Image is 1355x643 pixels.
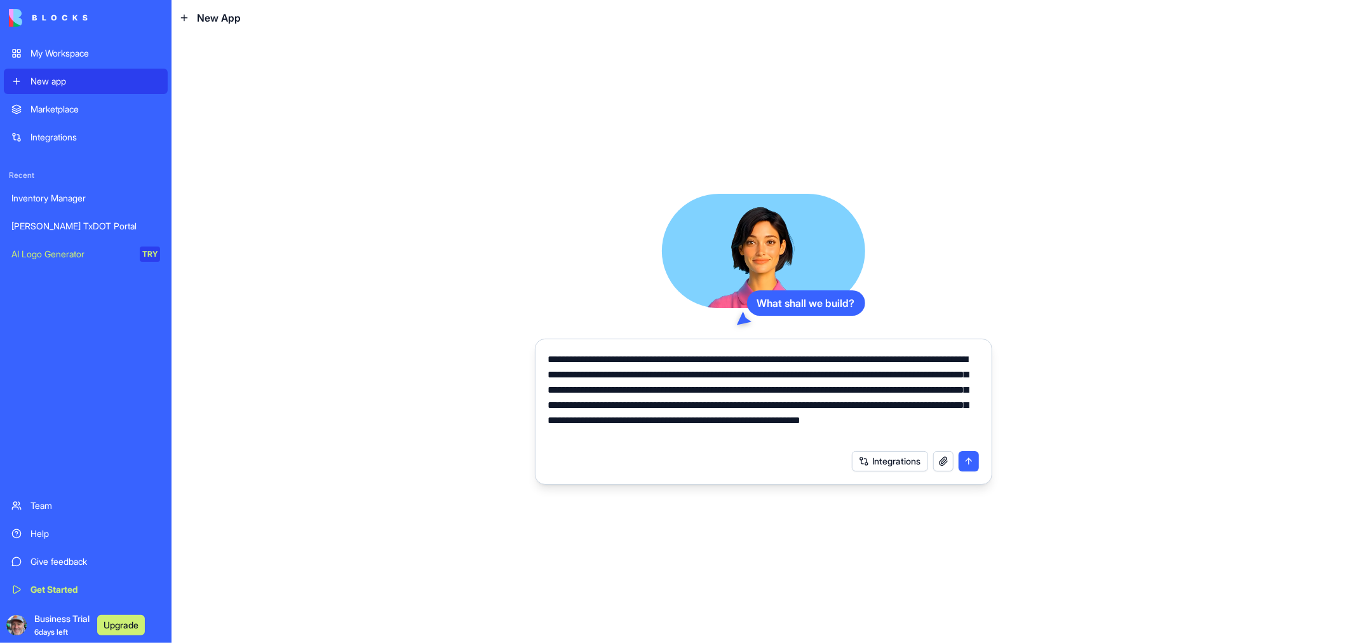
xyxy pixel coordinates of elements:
a: [PERSON_NAME] TxDOT Portal [4,213,168,239]
img: logo [9,9,88,27]
div: Team [30,499,160,512]
div: Get Started [30,583,160,596]
div: Give feedback [30,555,160,568]
button: Integrations [852,451,928,471]
a: Give feedback [4,549,168,574]
a: Integrations [4,125,168,150]
div: New app [30,75,160,88]
span: Business Trial [34,613,90,638]
a: Team [4,493,168,518]
span: 6 days left [34,627,68,637]
a: AI Logo GeneratorTRY [4,241,168,267]
div: Integrations [30,131,160,144]
div: TRY [140,247,160,262]
a: Marketplace [4,97,168,122]
span: New App [197,10,241,25]
span: Recent [4,170,168,180]
a: Inventory Manager [4,186,168,211]
a: My Workspace [4,41,168,66]
a: Get Started [4,577,168,602]
div: AI Logo Generator [11,248,131,261]
a: Help [4,521,168,546]
div: Marketplace [30,103,160,116]
div: [PERSON_NAME] TxDOT Portal [11,220,160,233]
button: Upgrade [97,615,145,635]
div: My Workspace [30,47,160,60]
div: Inventory Manager [11,192,160,205]
div: What shall we build? [747,290,865,316]
img: ACg8ocLCvxSa6pD2bm3DloqQmSdau6mM7U8YOcAdAAr2pqk7uHvwXhK8=s96-c [6,615,27,635]
div: Help [30,527,160,540]
a: New app [4,69,168,94]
